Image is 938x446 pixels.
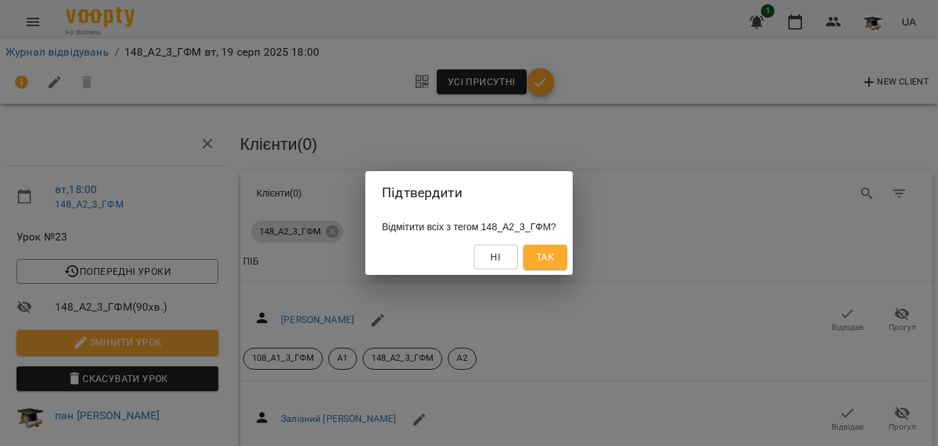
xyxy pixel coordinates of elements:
h2: Підтвердити [382,182,556,203]
button: Так [523,245,567,269]
button: Ні [474,245,518,269]
span: Ні [490,249,501,265]
div: Відмітити всіх з тегом 148_А2_3_ГФМ? [365,214,573,239]
span: Так [536,249,554,265]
